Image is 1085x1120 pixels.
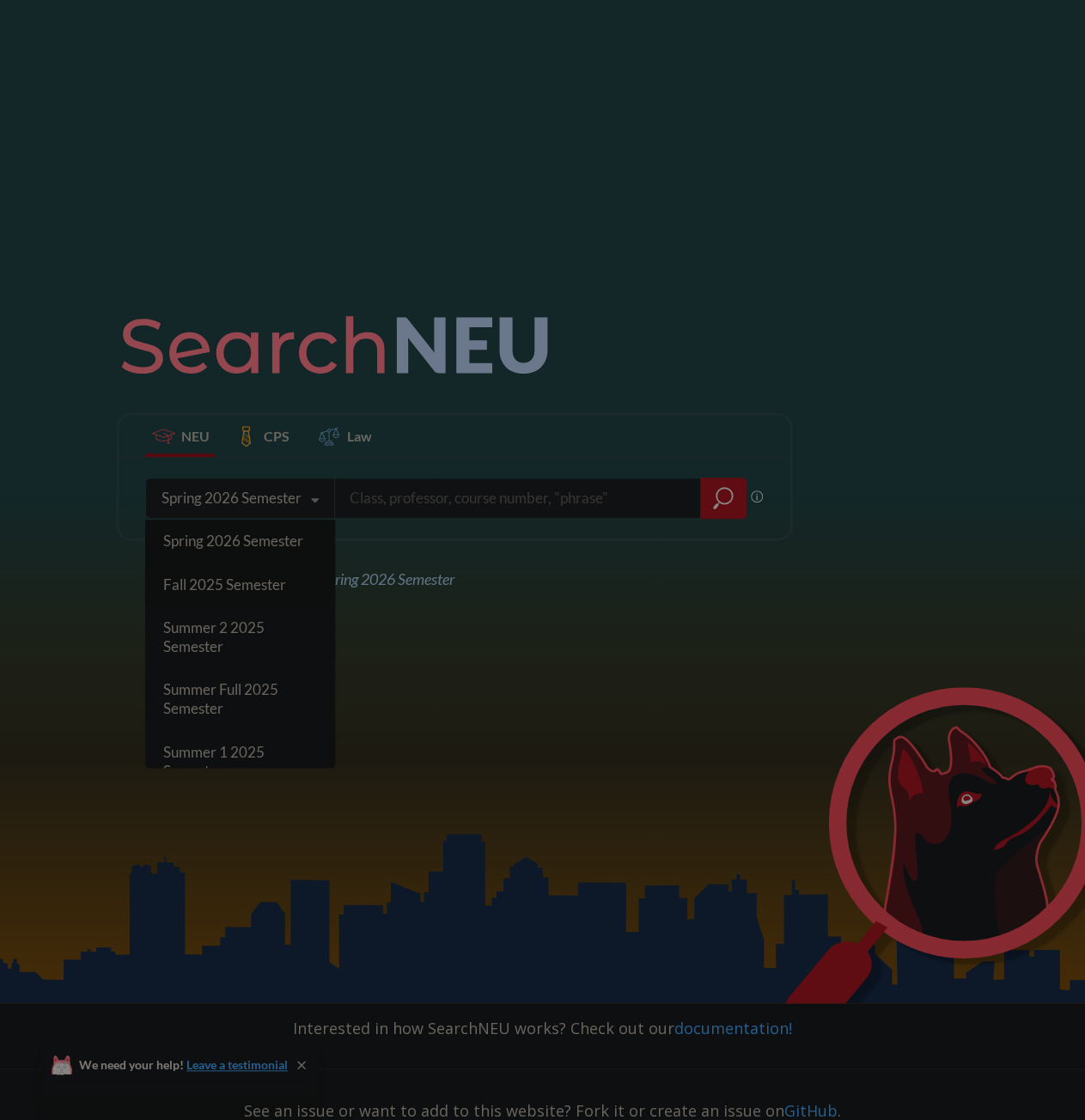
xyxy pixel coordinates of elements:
span: Summer 1 2025 Semester [163,743,265,780]
svg: magnifying glass [713,486,734,510]
span: Spring 2026 Semester [163,532,303,550]
input: Class, professor, course number, "phrase" [348,480,688,516]
span: Law [347,426,372,446]
span: NEU [181,426,210,446]
span: NEU Spring 2026 Semester [287,569,454,588]
span: Summer 2 2025 Semester [163,618,265,655]
a: documentation! [674,1018,792,1038]
div: Spring 2026 Semester [162,489,302,508]
span: Fall 2025 Semester [163,575,286,593]
span: CPS [264,426,290,446]
span: Summer Full 2025 Semester [163,681,278,718]
div: magnifying glass [700,478,747,519]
